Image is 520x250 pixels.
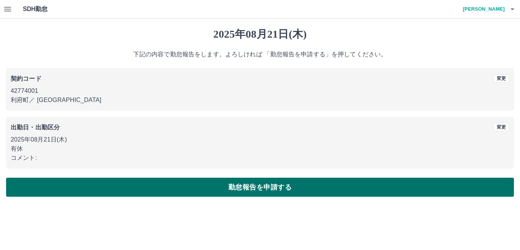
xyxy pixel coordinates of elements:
[6,178,514,197] button: 勤怠報告を申請する
[11,144,509,153] p: 有休
[11,124,60,131] b: 出勤日・出勤区分
[493,74,509,83] button: 変更
[11,96,509,105] p: 利府町 ／ [GEOGRAPHIC_DATA]
[493,123,509,131] button: 変更
[11,75,41,82] b: 契約コード
[6,50,514,59] p: 下記の内容で勤怠報告をします。よろしければ 「勤怠報告を申請する」を押してください。
[11,153,509,162] p: コメント:
[11,135,509,144] p: 2025年08月21日(木)
[6,28,514,41] h1: 2025年08月21日(木)
[11,86,509,96] p: 42774001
